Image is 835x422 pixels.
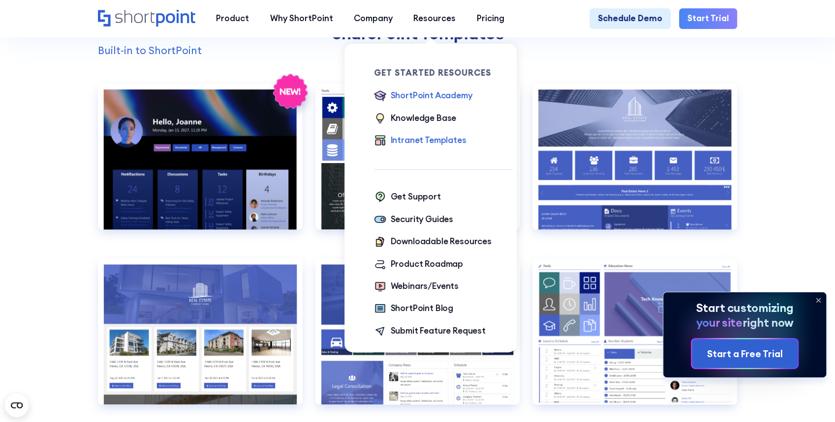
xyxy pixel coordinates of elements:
a: Documents 1 [315,84,520,246]
a: Product [206,8,259,29]
a: ShortPoint Blog [374,302,453,316]
a: Pricing [466,8,514,29]
div: Intranet Templates [391,134,466,146]
a: Why ShortPoint [259,8,343,29]
div: ShortPoint Academy [391,89,472,102]
a: ShortPoint Academy [374,89,472,103]
div: ShortPoint Blog [391,302,453,314]
a: Knowledge Base [374,112,457,126]
a: Home [98,10,195,28]
div: Product Roadmap [391,258,463,270]
a: Get Support [374,191,441,204]
p: Built-in to ShortPoint [98,43,737,58]
a: Resources [403,8,466,29]
div: Webinars/Events [391,280,459,292]
a: Schedule Demo [589,8,671,29]
div: Downloadable Resources [391,235,492,248]
a: Employees Directory 2 [532,258,737,421]
div: Product [216,12,249,25]
a: Webinars/Events [374,280,459,294]
div: Resources [413,12,456,25]
a: Communication [98,84,303,246]
div: Pricing [477,12,504,25]
div: Company [354,12,393,25]
iframe: Chat Widget [786,375,835,422]
div: Get Started Resources [374,69,513,77]
div: Submit Feature Request [391,325,486,337]
a: Security Guides [374,213,453,227]
div: Security Guides [391,213,453,225]
a: Documents 3 [98,258,303,421]
a: Start Trial [679,8,737,29]
a: Start a Free Trial [692,339,798,368]
div: Get Support [391,191,441,203]
a: Intranet Templates [374,134,466,148]
a: Downloadable Resources [374,235,492,249]
div: Knowledge Base [391,112,457,124]
a: Product Roadmap [374,258,463,272]
a: Employees Directory 1 [315,258,520,421]
a: Company [343,8,403,29]
div: Start a Free Trial [707,347,782,361]
div: Why ShortPoint [270,12,333,25]
a: Submit Feature Request [374,325,486,338]
button: Open CMP widget [5,394,29,417]
a: Documents 2 [532,84,737,246]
